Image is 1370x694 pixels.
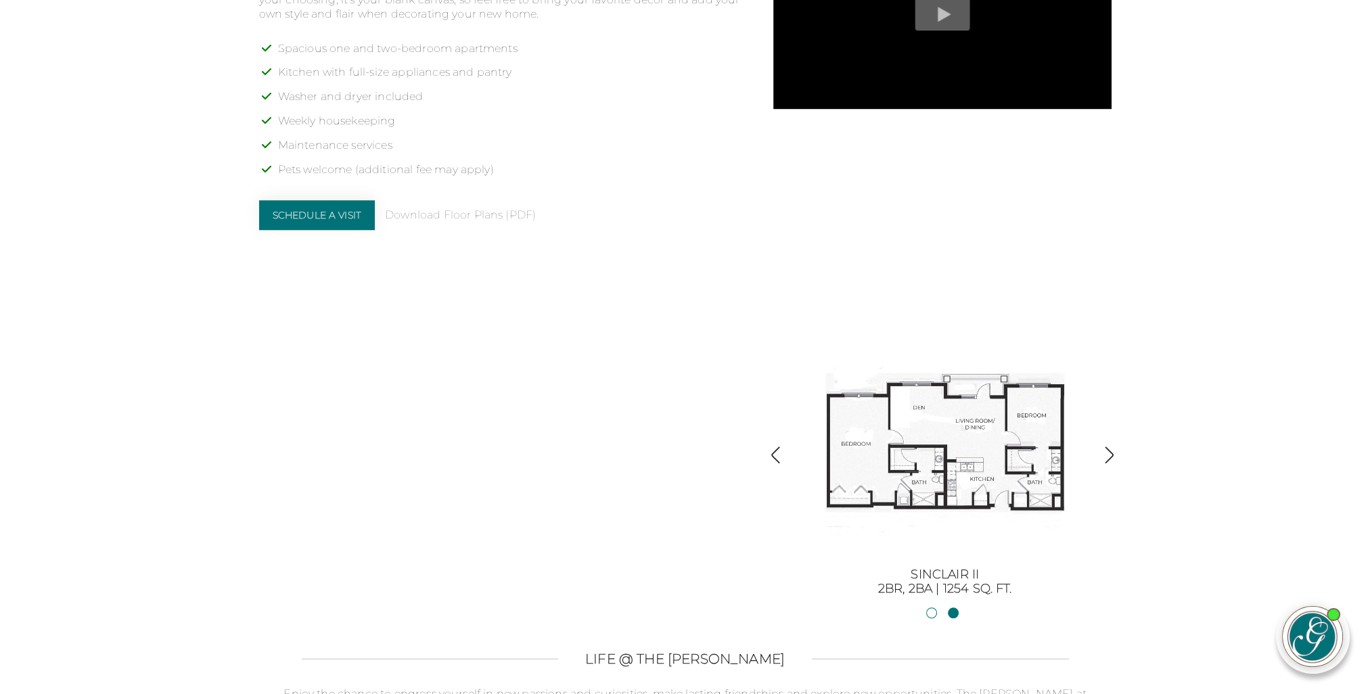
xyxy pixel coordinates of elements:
[278,66,748,90] li: Kitchen with full-size appliances and pantry
[278,42,748,66] li: Spacious one and two-bedroom apartments
[278,139,748,163] li: Maintenance services
[585,651,785,667] h2: LIFE @ THE [PERSON_NAME]
[278,90,748,114] li: Washer and dryer included
[767,446,785,464] img: Show previous
[1283,607,1342,666] img: avatar
[767,446,785,467] button: Show previous
[823,320,1067,563] img: Glen_IL-Sinclair-11-1254sf.jpg
[278,114,748,139] li: Weekly housekeeping
[385,208,536,223] a: Download Floor Plans (PDF)
[1100,446,1118,467] button: Show next
[1100,446,1118,464] img: Show next
[278,163,748,187] li: Pets welcome (additional fee may apply)
[259,200,375,230] a: Schedule a Visit
[793,568,1097,597] h3: Sinclair II 2BR, 2BA | 1254 sq. ft.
